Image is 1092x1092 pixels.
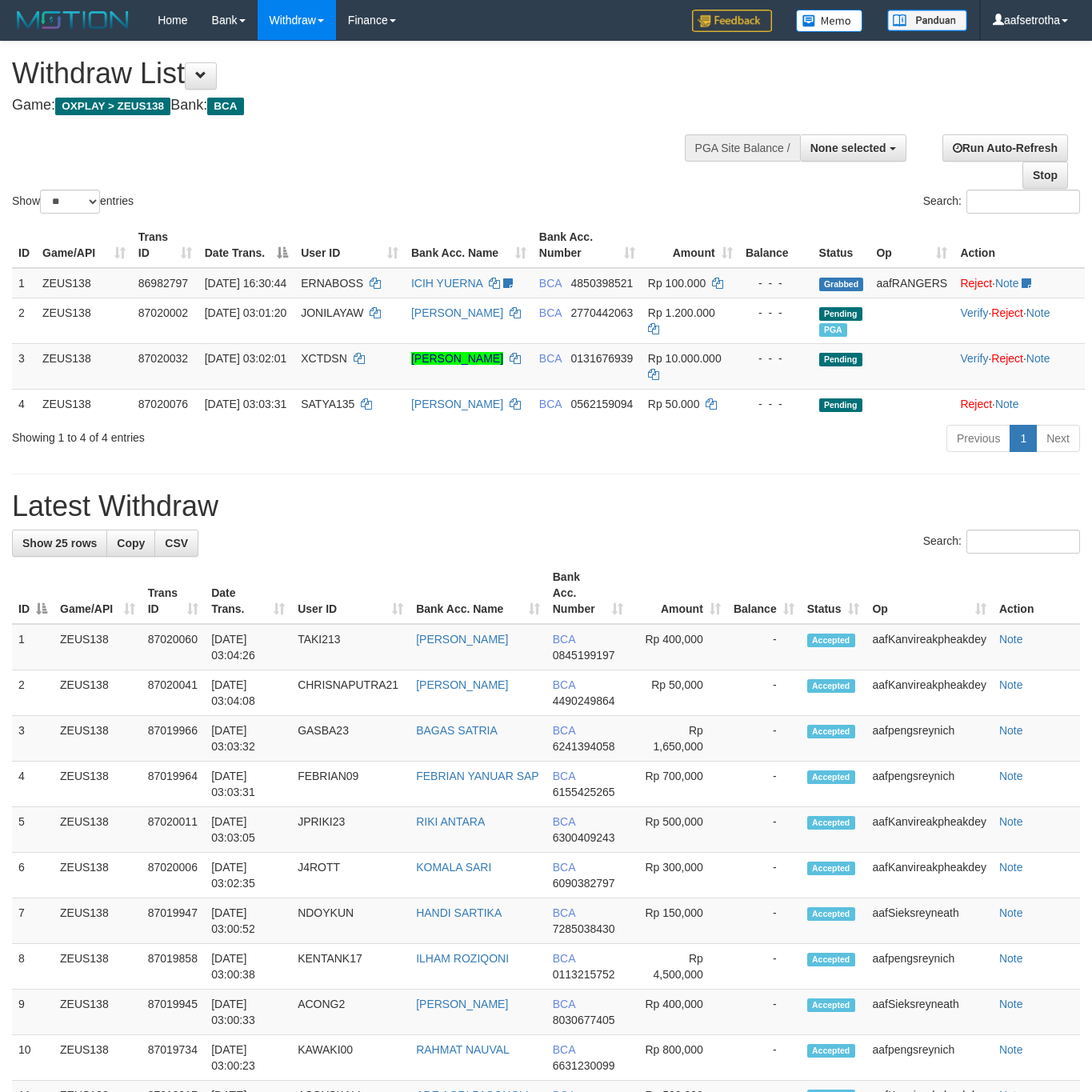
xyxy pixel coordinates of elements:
[54,624,142,670] td: ZEUS138
[727,898,801,944] td: -
[991,352,1023,365] a: Reject
[727,716,801,762] td: -
[999,815,1023,828] a: Note
[960,306,988,319] a: Verify
[807,816,855,830] span: Accepted
[999,678,1023,691] a: Note
[630,944,727,990] td: Rp 4,500,000
[54,990,142,1035] td: ZEUS138
[746,275,806,291] div: - - -
[870,222,954,268] th: Op: activate to sort column ascending
[630,898,727,944] td: Rp 150,000
[571,352,634,365] span: Copy 0131676939 to clipboard
[807,725,855,738] span: Accepted
[727,853,801,898] td: -
[12,190,134,214] label: Show entries
[54,1035,142,1081] td: ZEUS138
[807,634,855,647] span: Accepted
[727,670,801,716] td: -
[12,898,54,944] td: 7
[807,770,855,784] span: Accepted
[801,562,866,624] th: Status: activate to sort column ascending
[539,352,562,365] span: BCA
[966,190,1080,214] input: Search:
[12,298,36,343] td: 2
[12,670,54,716] td: 2
[205,807,291,853] td: [DATE] 03:03:05
[866,562,992,624] th: Op: activate to sort column ascending
[138,352,188,365] span: 87020032
[630,716,727,762] td: Rp 1,650,000
[866,944,992,990] td: aafpengsreynich
[553,922,615,935] span: Copy 7285038430 to clipboard
[294,222,405,268] th: User ID: activate to sort column ascending
[416,998,508,1010] a: [PERSON_NAME]
[12,423,443,446] div: Showing 1 to 4 of 4 entries
[727,990,801,1035] td: -
[1026,306,1050,319] a: Note
[993,562,1080,624] th: Action
[539,398,562,410] span: BCA
[553,1043,575,1056] span: BCA
[205,398,286,410] span: [DATE] 03:03:31
[12,562,54,624] th: ID: activate to sort column descending
[727,807,801,853] td: -
[553,815,575,828] span: BCA
[36,343,132,389] td: ZEUS138
[54,670,142,716] td: ZEUS138
[301,277,363,290] span: ERNABOSS
[746,350,806,366] div: - - -
[411,277,482,290] a: ICIH YUERNA
[205,716,291,762] td: [DATE] 03:03:32
[142,944,206,990] td: 87019858
[12,268,36,298] td: 1
[553,649,615,662] span: Copy 0845199197 to clipboard
[746,305,806,321] div: - - -
[954,389,1085,418] td: ·
[999,633,1023,646] a: Note
[727,562,801,624] th: Balance: activate to sort column ascending
[205,352,286,365] span: [DATE] 03:02:01
[55,98,170,115] span: OXPLAY > ZEUS138
[995,398,1019,410] a: Note
[685,134,800,162] div: PGA Site Balance /
[727,944,801,990] td: -
[54,716,142,762] td: ZEUS138
[553,877,615,890] span: Copy 6090382797 to clipboard
[205,762,291,807] td: [DATE] 03:03:31
[954,343,1085,389] td: · ·
[416,770,539,782] a: FEBRIAN YANUAR SAP
[291,853,410,898] td: J4ROTT
[807,679,855,693] span: Accepted
[1022,162,1068,189] a: Stop
[923,190,1080,214] label: Search:
[999,952,1023,965] a: Note
[553,786,615,798] span: Copy 6155425265 to clipboard
[648,352,722,365] span: Rp 10.000.000
[648,306,715,319] span: Rp 1.200.000
[411,352,503,365] a: [PERSON_NAME]
[999,1043,1023,1056] a: Note
[946,425,1010,452] a: Previous
[301,352,347,365] span: XCTDSN
[207,98,243,115] span: BCA
[22,537,97,550] span: Show 25 rows
[205,624,291,670] td: [DATE] 03:04:26
[12,1035,54,1081] td: 10
[995,277,1019,290] a: Note
[866,670,992,716] td: aafKanvireakpheakdey
[648,398,700,410] span: Rp 50.000
[546,562,630,624] th: Bank Acc. Number: activate to sort column ascending
[807,907,855,921] span: Accepted
[630,990,727,1035] td: Rp 400,000
[866,990,992,1035] td: aafSieksreyneath
[416,1043,510,1056] a: RAHMAT NAUVAL
[205,277,286,290] span: [DATE] 16:30:44
[954,298,1085,343] td: · ·
[205,306,286,319] span: [DATE] 03:01:20
[411,398,503,410] a: [PERSON_NAME]
[999,998,1023,1010] a: Note
[205,1035,291,1081] td: [DATE] 03:00:23
[999,861,1023,874] a: Note
[12,853,54,898] td: 6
